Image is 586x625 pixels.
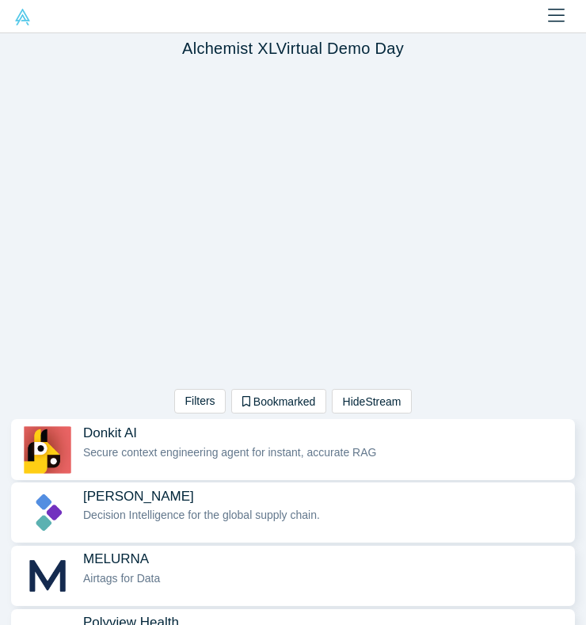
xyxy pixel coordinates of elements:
img: Donkit AI's Logo [22,426,72,474]
span: Decision Intelligence for the global supply chain. [83,509,320,521]
button: [PERSON_NAME]Decision Intelligence for the global supply chain. [11,483,575,542]
iframe: Alchemist Class XL Demo Day: Vault [9,63,578,383]
img: MELURNA's Logo [22,552,72,600]
button: Filters [174,389,226,413]
span: [PERSON_NAME] [83,488,194,505]
button: Donkit AISecure context engineering agent for instant, accurate RAG [11,420,575,478]
button: HideStream [332,389,412,413]
span: Secure context engineering agent for instant, accurate RAG [83,446,376,459]
button: MELURNAAirtags for Data [11,547,575,605]
img: Kimaru AI's Logo [22,489,72,536]
span: Donkit AI [83,425,137,441]
button: Bookmarked [231,389,326,413]
img: Alchemist Vault Logo [14,9,31,25]
span: MELURNA [83,551,149,567]
span: Airtags for Data [83,572,160,585]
